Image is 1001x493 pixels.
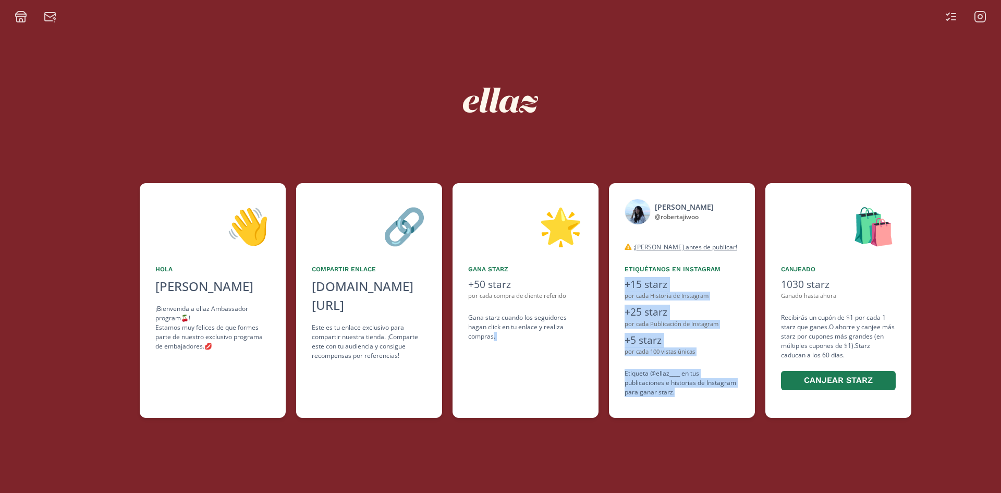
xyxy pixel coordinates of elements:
div: 👋 [155,199,270,252]
div: 🌟 [468,199,583,252]
div: +5 starz [625,333,739,348]
div: Compartir Enlace [312,264,426,274]
div: por cada 100 vistas únicas [625,347,739,356]
div: [DOMAIN_NAME][URL] [312,277,426,315]
div: Este es tu enlace exclusivo para compartir nuestra tienda. ¡Comparte este con tu audiencia y cons... [312,323,426,360]
div: Gana starz [468,264,583,274]
div: +50 starz [468,277,583,292]
div: Recibirás un cupón de $1 por cada 1 starz que ganes. O ahorre y canjee más starz por cupones más ... [781,313,896,392]
img: nKmKAABZpYV7 [454,53,547,147]
div: Etiqueta @ellaz____ en tus publicaciones e historias de Instagram para ganar starz. [625,369,739,397]
div: +25 starz [625,305,739,320]
div: +15 starz [625,277,739,292]
div: Ganado hasta ahora [781,292,896,300]
div: Canjeado [781,264,896,274]
div: por cada Historia de Instagram [625,292,739,300]
div: [PERSON_NAME] [155,277,270,296]
img: 553519426_18531095272031687_9108109319303814463_n.jpg [625,199,651,225]
div: @ robertajiwoo [655,212,714,222]
div: ¡Bienvenida a ellaz Ambassador program🍒! Estamos muy felices de que formes parte de nuestro exclu... [155,304,270,351]
div: 1030 starz [781,277,896,292]
div: 🔗 [312,199,426,252]
div: por cada Publicación de Instagram [625,320,739,329]
div: Etiquétanos en Instagram [625,264,739,274]
u: ¡[PERSON_NAME] antes de publicar! [633,243,737,251]
button: Canjear starz [781,371,896,390]
div: por cada compra de cliente referido [468,292,583,300]
div: [PERSON_NAME] [655,201,714,212]
div: Hola [155,264,270,274]
div: 🛍️ [781,199,896,252]
div: Gana starz cuando los seguidores hagan click en tu enlace y realiza compras . [468,313,583,341]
